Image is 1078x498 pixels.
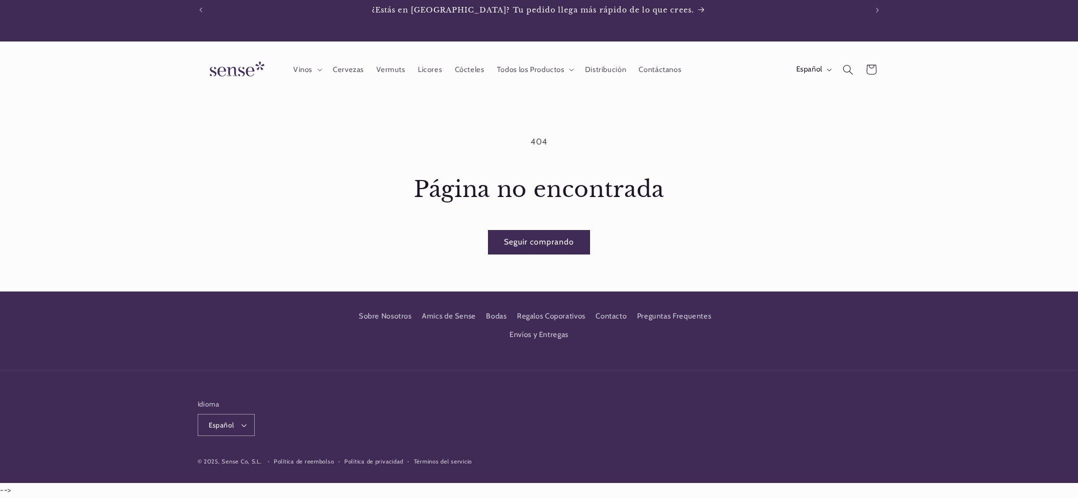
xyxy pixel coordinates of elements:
[517,307,586,325] a: Regalos Coporativos
[326,58,370,80] a: Cervezas
[790,59,836,79] button: Español
[486,307,506,325] a: Bodas
[637,307,712,325] a: Preguntas Frequentes
[418,65,442,74] span: Licores
[596,307,627,325] a: Contacto
[836,58,859,81] summary: Búsqueda
[488,230,590,254] a: Seguir comprando
[372,5,694,14] span: ¿Estás en [GEOGRAPHIC_DATA]? Tu pedido llega más rápido de lo que crees.
[293,65,312,74] span: Vinos
[198,55,273,84] img: Sense
[370,58,412,80] a: Vermuts
[414,457,472,466] a: Términos del servicio
[344,457,403,466] a: Política de privacidad
[198,399,255,409] h2: Idioma
[198,134,881,149] p: 404
[579,58,633,80] a: Distribución
[448,58,490,80] a: Cócteles
[274,457,334,466] a: Política de reembolso
[455,65,484,74] span: Cócteles
[198,458,262,465] small: © 2025, Sense Co, S.L.
[198,175,881,204] h1: Página no encontrada
[490,58,579,80] summary: Todos los Productos
[509,325,569,343] a: Envíos y Entregas
[796,64,822,75] span: Español
[633,58,688,80] a: Contáctanos
[639,65,681,74] span: Contáctanos
[209,420,234,430] span: Español
[359,310,412,325] a: Sobre Nosotros
[376,65,405,74] span: Vermuts
[287,58,326,80] summary: Vinos
[194,51,277,88] a: Sense
[411,58,448,80] a: Licores
[585,65,627,74] span: Distribución
[333,65,364,74] span: Cervezas
[497,65,565,74] span: Todos los Productos
[422,307,476,325] a: Amics de Sense
[198,414,255,436] button: Español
